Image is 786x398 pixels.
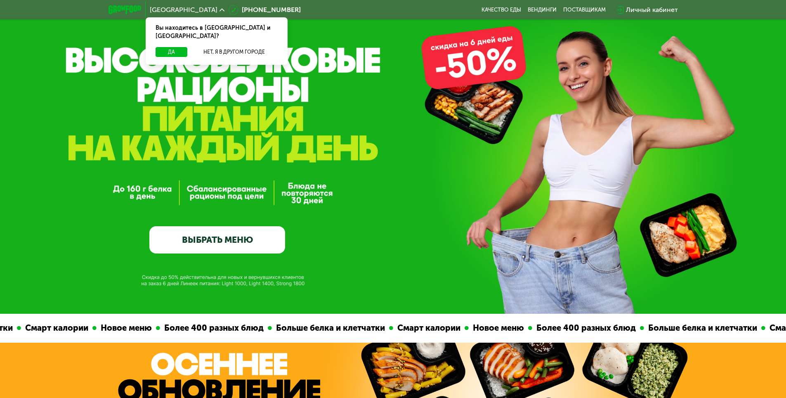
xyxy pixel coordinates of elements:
[95,322,155,334] div: Новое меню
[531,322,639,334] div: Более 400 разных блюд
[156,47,187,57] button: Да
[159,322,267,334] div: Более 400 разных блюд
[563,7,606,13] div: поставщикам
[271,322,388,334] div: Больше белка и клетчатки
[467,322,527,334] div: Новое меню
[626,5,678,15] div: Личный кабинет
[643,322,760,334] div: Больше белка и клетчатки
[146,17,288,47] div: Вы находитесь в [GEOGRAPHIC_DATA] и [GEOGRAPHIC_DATA]?
[149,226,285,253] a: ВЫБРАТЬ МЕНЮ
[392,322,463,334] div: Смарт калории
[191,47,278,57] button: Нет, я в другом городе
[20,322,91,334] div: Смарт калории
[528,7,557,13] a: Вендинги
[229,5,301,15] a: [PHONE_NUMBER]
[150,7,217,13] span: [GEOGRAPHIC_DATA]
[482,7,521,13] a: Качество еды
